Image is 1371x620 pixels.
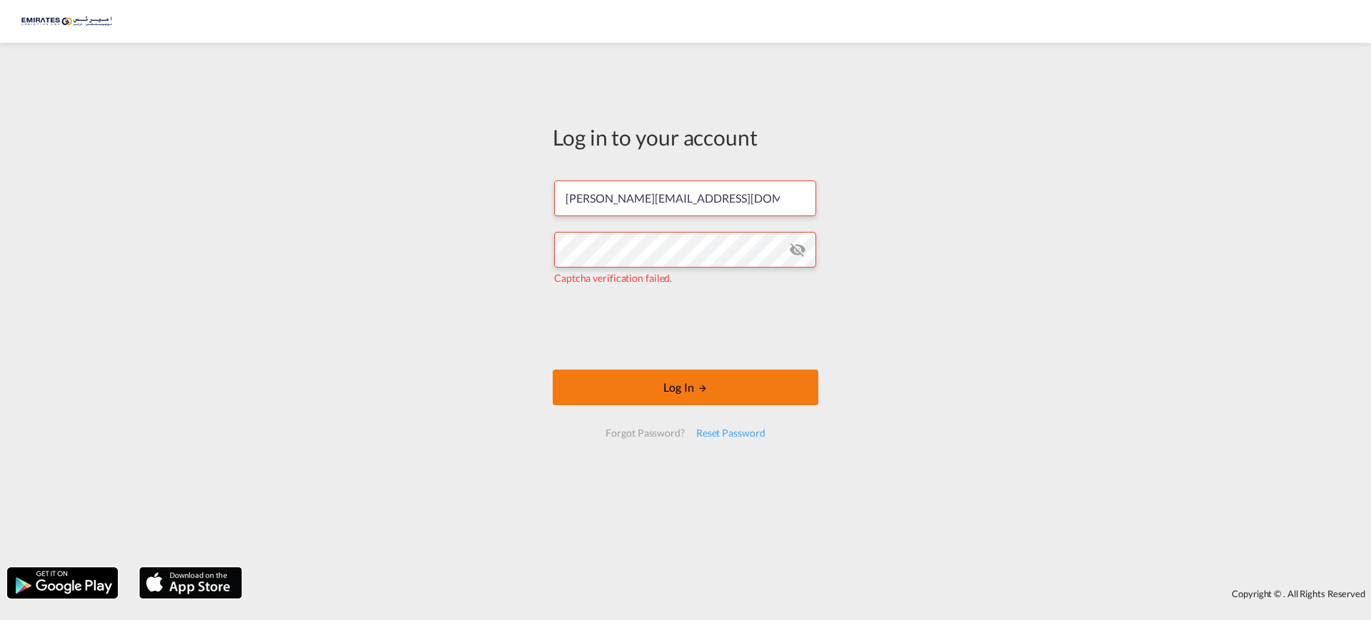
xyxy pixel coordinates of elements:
button: LOGIN [553,370,818,405]
input: Enter email/phone number [554,181,816,216]
md-icon: icon-eye-off [789,241,806,258]
div: Reset Password [690,420,771,446]
div: Log in to your account [553,122,818,152]
img: apple.png [138,566,243,600]
div: Forgot Password? [600,420,690,446]
img: google.png [6,566,119,600]
iframe: reCAPTCHA [577,300,794,355]
div: Copyright © . All Rights Reserved [249,581,1371,606]
span: Captcha verification failed. [554,272,672,284]
img: c67187802a5a11ec94275b5db69a26e6.png [21,6,118,38]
